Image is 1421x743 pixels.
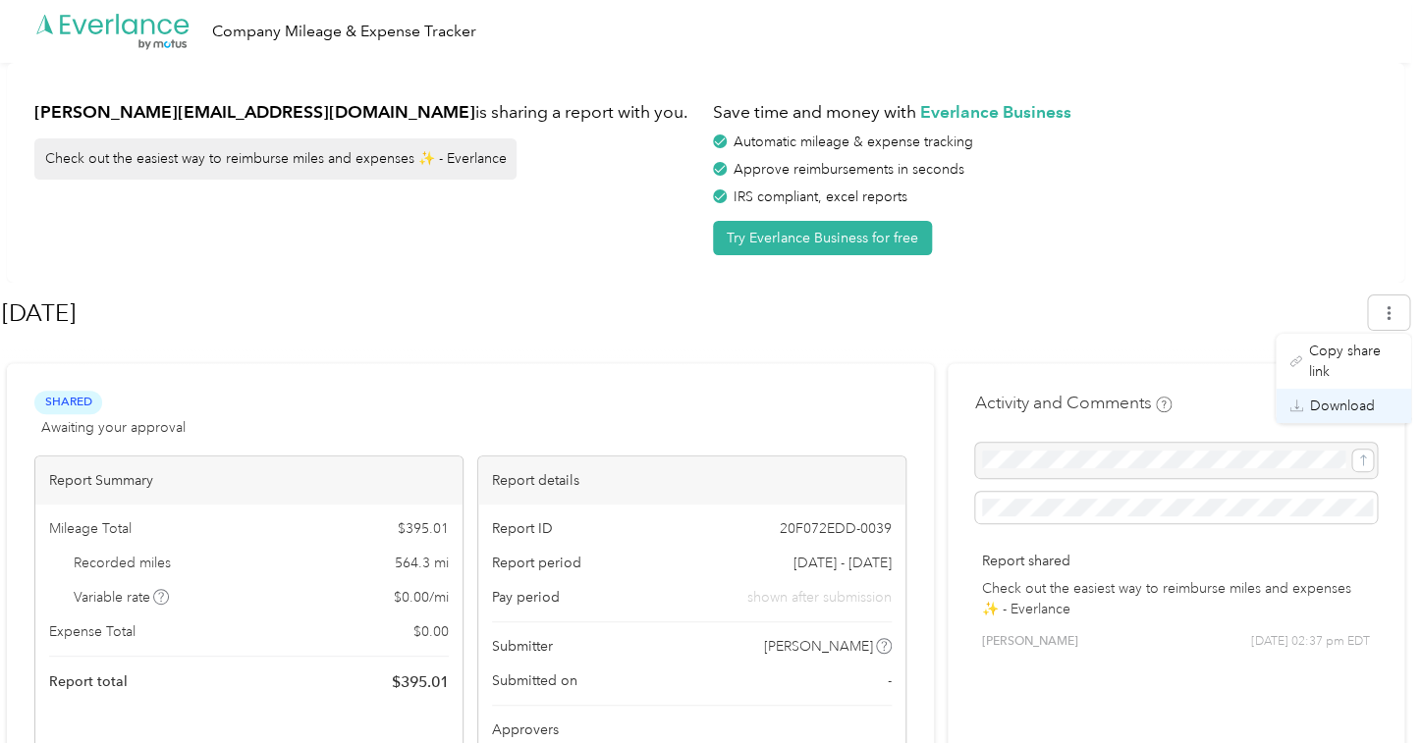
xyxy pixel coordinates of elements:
div: Check out the easiest way to reimburse miles and expenses ✨ - Everlance [34,138,517,180]
button: Try Everlance Business for free [713,221,932,255]
span: $ 0.00 [413,621,449,642]
span: Submitted on [492,670,577,691]
span: Report period [492,553,581,573]
h4: Activity and Comments [975,391,1172,415]
span: Approvers [492,719,559,740]
span: [PERSON_NAME] [764,636,873,657]
h1: is sharing a report with you. [34,100,699,125]
div: Report Summary [35,456,463,504]
span: - [888,670,892,691]
span: IRS compliant, excel reports [734,188,907,205]
span: [DATE] - [DATE] [793,553,892,573]
span: Submitter [492,636,553,657]
div: Report details [478,456,905,504]
span: $ 395.01 [398,518,449,539]
span: Expense Total [49,621,136,642]
span: $ 395.01 [392,670,449,694]
h1: September 2025 [2,290,1354,337]
span: Report ID [492,518,553,539]
span: Recorded miles [74,553,171,573]
span: Report total [49,671,128,692]
span: 564.3 mi [395,553,449,573]
span: [PERSON_NAME] [982,633,1078,651]
span: Download [1310,396,1375,416]
strong: Everlance Business [920,101,1071,122]
span: Approve reimbursements in seconds [734,161,964,178]
p: Check out the easiest way to reimburse miles and expenses ✨ - Everlance [982,578,1370,619]
span: Mileage Total [49,518,132,539]
div: Company Mileage & Expense Tracker [212,20,476,44]
span: [DATE] 02:37 pm EDT [1251,633,1370,651]
span: Automatic mileage & expense tracking [734,133,973,150]
span: 20F072EDD-0039 [780,518,892,539]
strong: [PERSON_NAME][EMAIL_ADDRESS][DOMAIN_NAME] [34,101,475,122]
p: Report shared [982,551,1370,571]
h1: Save time and money with [713,100,1378,125]
span: Shared [34,391,102,413]
span: Awaiting your approval [41,417,186,438]
span: $ 0.00 / mi [394,587,449,608]
span: Variable rate [74,587,170,608]
span: shown after submission [747,587,892,608]
span: Pay period [492,587,560,608]
span: Copy share link [1309,341,1397,382]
